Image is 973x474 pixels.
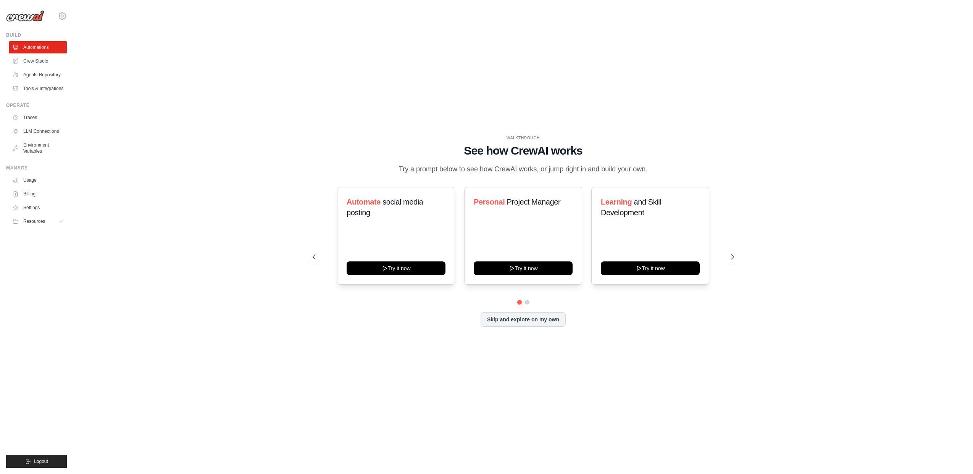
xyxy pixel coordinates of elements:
span: Personal [474,198,505,206]
a: Usage [9,174,67,186]
span: Logout [34,458,48,464]
a: Environment Variables [9,139,67,157]
div: Operate [6,102,67,108]
div: WALKTHROUGH [313,135,734,141]
a: Agents Repository [9,69,67,81]
img: Logo [6,10,44,22]
a: Billing [9,188,67,200]
a: Traces [9,111,67,124]
button: Skip and explore on my own [481,312,566,327]
span: social media posting [347,198,423,217]
a: Crew Studio [9,55,67,67]
h1: See how CrewAI works [313,144,734,158]
div: Manage [6,165,67,171]
span: Resources [23,218,45,224]
div: Build [6,32,67,38]
a: Automations [9,41,67,53]
button: Resources [9,215,67,227]
a: LLM Connections [9,125,67,137]
button: Try it now [347,261,445,275]
a: Settings [9,202,67,214]
span: Project Manager [507,198,560,206]
button: Try it now [601,261,700,275]
a: Tools & Integrations [9,82,67,95]
button: Try it now [474,261,573,275]
button: Logout [6,455,67,468]
span: Learning [601,198,632,206]
span: Automate [347,198,381,206]
p: Try a prompt below to see how CrewAI works, or jump right in and build your own. [395,164,652,175]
